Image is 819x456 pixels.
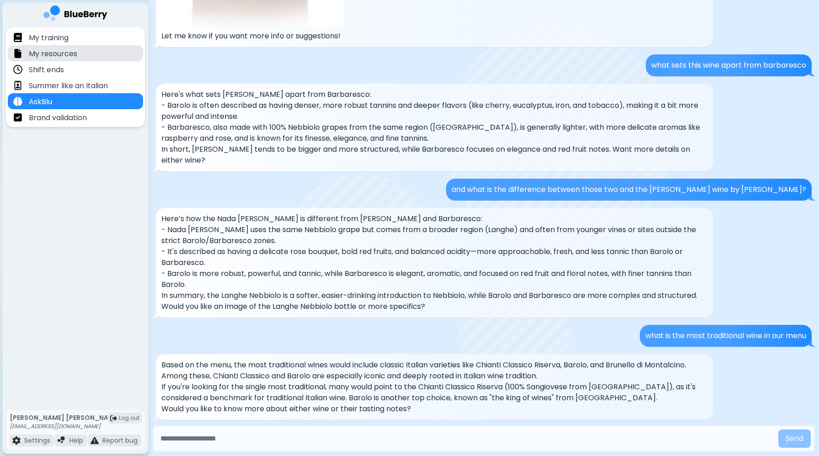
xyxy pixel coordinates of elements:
span: Log out [119,414,139,422]
p: - Nada [PERSON_NAME] uses the same Nebbiolo grape but comes from a broader region (Langhe) and of... [161,224,708,246]
p: [PERSON_NAME] [PERSON_NAME] [10,414,121,422]
p: - Barolo is often described as having denser, more robust tannins and deeper flavors (like cherry... [161,100,708,122]
img: company logo [43,5,107,24]
p: Here's what sets [PERSON_NAME] apart from Barbaresco: [161,89,708,100]
p: - Barolo is more robust, powerful, and tannic, while Barbaresco is elegant, aromatic, and focused... [161,268,708,290]
p: Help [69,436,83,445]
p: and what is the difference between those two and the [PERSON_NAME] wine by [PERSON_NAME]? [452,184,806,195]
p: My training [29,32,69,43]
p: In summary, the Langhe Nebbiolo is a softer, easier-drinking introduction to Nebbiolo, while Baro... [161,290,708,312]
p: AskBlu [29,96,52,107]
p: Let me know if you want more info or suggestions! [161,31,708,42]
img: file icon [13,81,22,90]
img: file icon [13,97,22,106]
img: file icon [12,436,21,445]
img: file icon [13,65,22,74]
p: In short, [PERSON_NAME] tends to be bigger and more structured, while Barbaresco focuses on elega... [161,144,708,166]
p: what is the most traditional wine in our menu [645,330,806,341]
p: - Barbaresco, also made with 100% Nebbiolo grapes from the same region ([GEOGRAPHIC_DATA]), is ge... [161,122,708,144]
p: Brand validation [29,112,87,123]
img: file icon [58,436,66,445]
p: [EMAIL_ADDRESS][DOMAIN_NAME] [10,423,121,430]
img: file icon [13,33,22,42]
img: file icon [90,436,99,445]
p: - It's described as having a delicate rose bouquet, bold red fruits, and balanced acidity—more ap... [161,246,708,268]
p: My resources [29,48,77,59]
p: what sets this wine apart from barbaresco [651,60,806,71]
p: Settings [24,436,50,445]
img: file icon [13,49,22,58]
p: Shift ends [29,64,64,75]
p: Report bug [102,436,138,445]
button: Send [778,429,811,448]
p: Summer like an Italian [29,80,108,91]
img: file icon [13,113,22,122]
p: Would you like to know more about either wine or their tasting notes? [161,403,708,414]
p: If you're looking for the single most traditional, many would point to the Chianti Classico Riser... [161,382,708,403]
img: logout [110,415,117,422]
p: Based on the menu, the most traditional wines would include classic Italian varieties like Chiant... [161,360,708,382]
p: Here’s how the Nada [PERSON_NAME] is different from [PERSON_NAME] and Barbaresco: [161,213,708,224]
